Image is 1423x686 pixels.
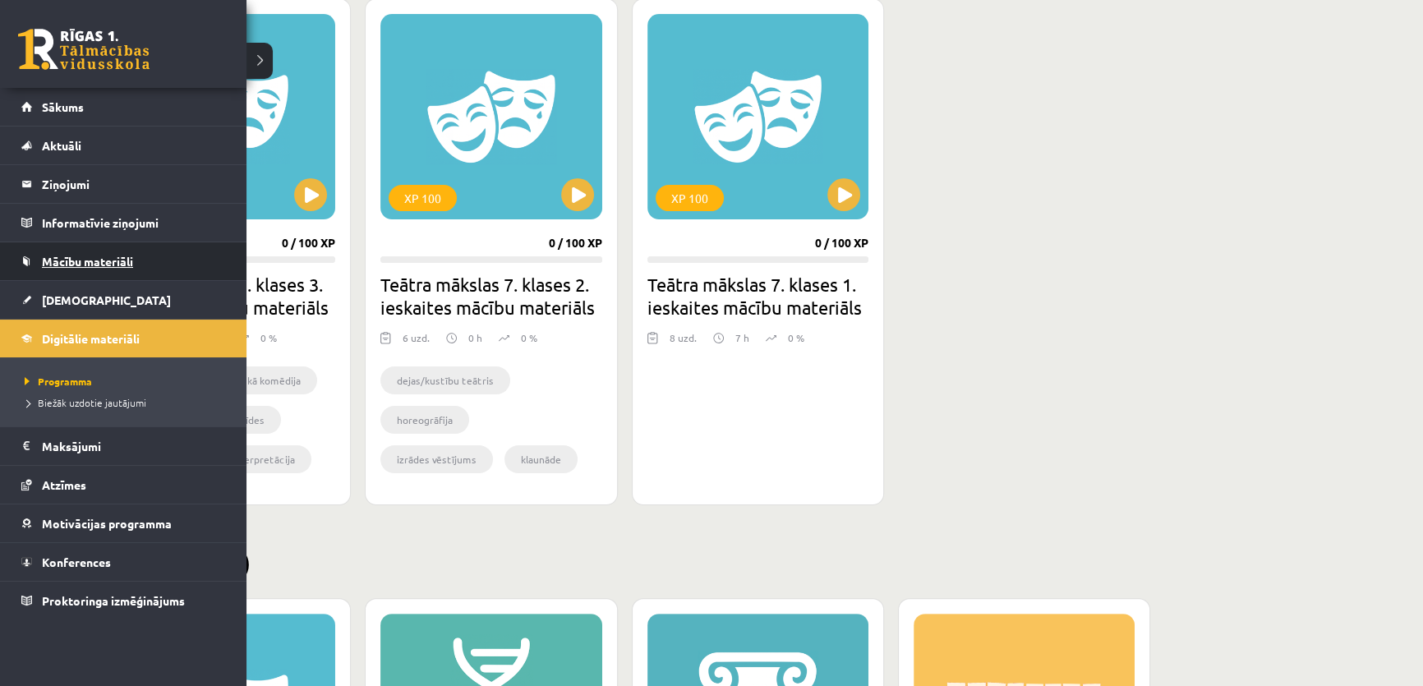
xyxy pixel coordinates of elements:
[21,281,226,319] a: [DEMOGRAPHIC_DATA]
[403,330,430,355] div: 6 uzd.
[504,445,578,473] li: klaunāde
[380,445,493,473] li: izrādes vēstījums
[42,204,226,242] legend: Informatīvie ziņojumi
[389,185,457,211] div: XP 100
[647,273,868,319] h2: Teātra mākslas 7. klases 1. ieskaites mācību materiāls
[260,330,277,345] p: 0 %
[21,165,226,203] a: Ziņojumi
[42,331,140,346] span: Digitālie materiāli
[21,504,226,542] a: Motivācijas programma
[42,516,172,531] span: Motivācijas programma
[468,330,482,345] p: 0 h
[788,330,804,345] p: 0 %
[42,555,111,569] span: Konferences
[219,406,281,434] li: etīdes
[656,185,724,211] div: XP 100
[21,466,226,504] a: Atzīmes
[42,165,226,203] legend: Ziņojumi
[42,593,185,608] span: Proktoringa izmēģinājums
[21,127,226,164] a: Aktuāli
[21,395,230,410] a: Biežāk uzdotie jautājumi
[521,330,537,345] p: 0 %
[21,374,230,389] a: Programma
[214,445,311,473] li: interpretācija
[196,366,317,394] li: delartiskā komēdija
[21,242,226,280] a: Mācību materiāli
[21,204,226,242] a: Informatīvie ziņojumi
[21,543,226,581] a: Konferences
[42,99,84,114] span: Sākums
[21,396,146,409] span: Biežāk uzdotie jautājumi
[380,366,510,394] li: dejas/kustību teātris
[380,406,469,434] li: horeogrāfija
[42,138,81,153] span: Aktuāli
[42,254,133,269] span: Mācību materiāli
[21,320,226,357] a: Digitālie materiāli
[735,330,749,345] p: 7 h
[42,477,86,492] span: Atzīmes
[21,427,226,465] a: Maksājumi
[21,375,92,388] span: Programma
[380,273,601,319] h2: Teātra mākslas 7. klases 2. ieskaites mācību materiāls
[99,546,1150,578] h2: Pabeigtie (6)
[18,29,150,70] a: Rīgas 1. Tālmācības vidusskola
[670,330,697,355] div: 8 uzd.
[21,88,226,126] a: Sākums
[21,582,226,619] a: Proktoringa izmēģinājums
[42,292,171,307] span: [DEMOGRAPHIC_DATA]
[42,427,226,465] legend: Maksājumi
